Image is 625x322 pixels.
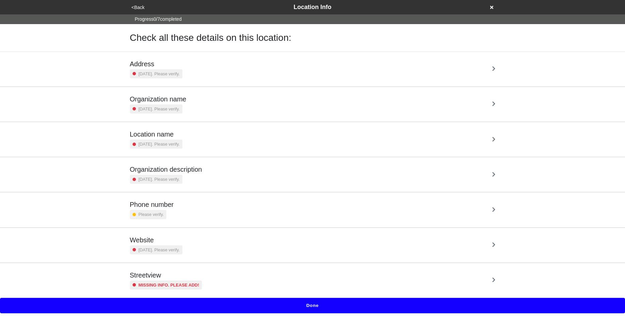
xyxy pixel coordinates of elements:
[130,60,182,68] h5: Address
[139,71,180,77] small: [DATE]. Please verify.
[130,95,186,103] h5: Organization name
[130,130,182,138] h5: Location name
[130,271,202,279] h5: Streetview
[130,236,182,244] h5: Website
[130,32,292,44] h1: Check all these details on this location:
[294,4,331,10] span: Location Info
[139,176,180,182] small: [DATE]. Please verify.
[130,200,174,209] h5: Phone number
[130,4,147,11] button: <Back
[139,141,180,147] small: [DATE]. Please verify.
[139,106,180,112] small: [DATE]. Please verify.
[139,211,164,218] small: Please verify.
[135,16,182,23] span: Progress 0 / 7 completed
[139,282,200,288] small: Missing info. Please add!
[130,165,202,173] h5: Organization description
[139,247,180,253] small: [DATE]. Please verify.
